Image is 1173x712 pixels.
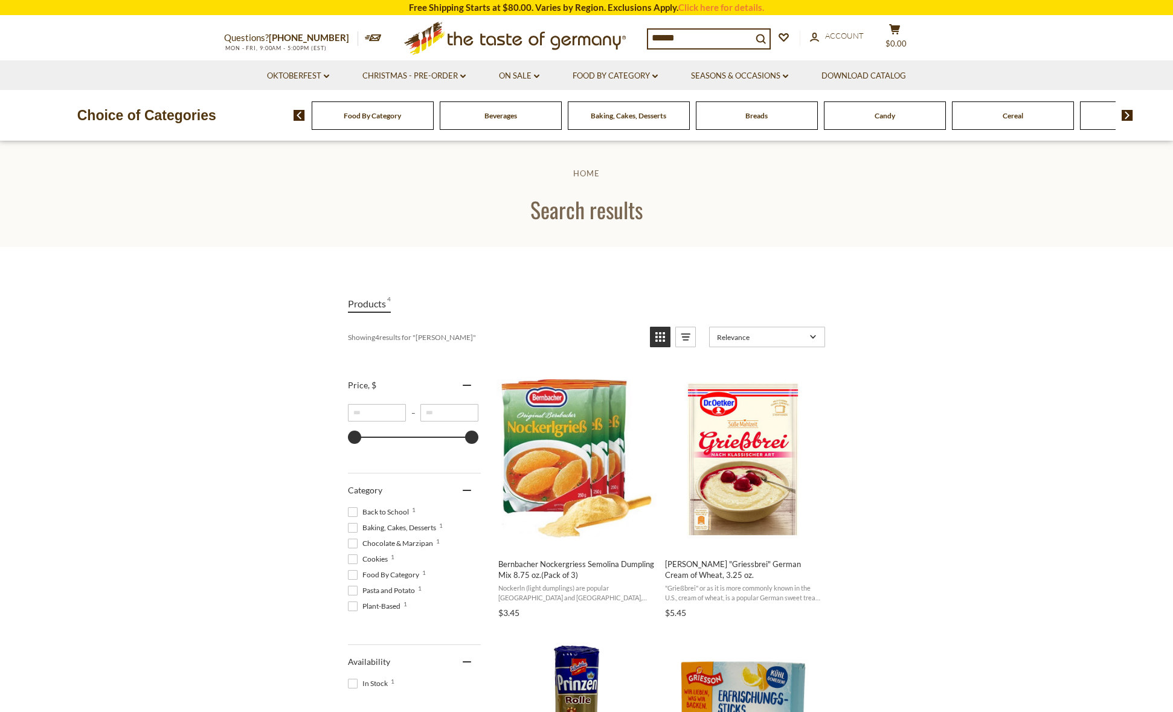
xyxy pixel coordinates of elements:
[406,408,420,417] span: –
[368,380,376,390] span: , $
[348,295,391,313] a: View Products Tab
[267,69,329,83] a: Oktoberfest
[391,554,394,560] span: 1
[573,69,658,83] a: Food By Category
[665,559,821,580] span: [PERSON_NAME] "Griessbrei" German Cream of Wheat, 3.25 oz.
[885,39,907,48] span: $0.00
[650,327,670,347] a: View grid mode
[665,583,821,602] span: "Grießbrei" or as it is more commonly known in the U.S., cream of wheat, is a popular German swee...
[717,333,806,342] span: Relevance
[745,111,768,120] a: Breads
[436,538,440,544] span: 1
[498,559,655,580] span: Bernbacher Nockergriess Semolina Dumpling Mix 8.75 oz.(Pack of 3)
[420,404,478,422] input: Maximum value
[497,379,657,539] img: Bernbacher Nockergriess Semolina Dumpling Mix
[348,538,437,549] span: Chocolate & Marzipan
[348,585,419,596] span: Pasta and Potato
[269,32,349,43] a: [PHONE_NUMBER]
[675,327,696,347] a: View list mode
[348,404,406,422] input: Minimum value
[348,601,404,612] span: Plant-Based
[224,30,358,46] p: Questions?
[348,522,440,533] span: Baking, Cakes, Desserts
[1003,111,1023,120] a: Cereal
[37,196,1136,223] h1: Search results
[709,327,825,347] a: Sort options
[497,368,657,622] a: Bernbacher Nockergriess Semolina Dumpling Mix 8.75 oz.(Pack of 3)
[348,554,391,565] span: Cookies
[418,585,422,591] span: 1
[663,368,823,622] a: Dr. Oetker
[387,295,391,312] span: 4
[348,678,391,689] span: In Stock
[825,31,864,40] span: Account
[678,2,764,13] a: Click here for details.
[375,333,379,342] b: 4
[348,485,382,495] span: Category
[344,111,401,120] a: Food By Category
[224,45,327,51] span: MON - FRI, 9:00AM - 5:00PM (EST)
[484,111,517,120] a: Beverages
[412,507,416,513] span: 1
[1122,110,1133,121] img: next arrow
[691,69,788,83] a: Seasons & Occasions
[403,601,407,607] span: 1
[499,69,539,83] a: On Sale
[348,656,390,667] span: Availability
[391,678,394,684] span: 1
[876,24,913,54] button: $0.00
[875,111,895,120] a: Candy
[810,30,864,43] a: Account
[348,507,413,518] span: Back to School
[348,327,641,347] div: Showing results for " "
[573,168,600,178] a: Home
[422,569,426,576] span: 1
[821,69,906,83] a: Download Catalog
[294,110,305,121] img: previous arrow
[348,380,376,390] span: Price
[665,608,686,618] span: $5.45
[439,522,443,528] span: 1
[591,111,666,120] a: Baking, Cakes, Desserts
[362,69,466,83] a: Christmas - PRE-ORDER
[498,608,519,618] span: $3.45
[348,569,423,580] span: Food By Category
[498,583,655,602] span: Nockerln (light dumplings) are popular [GEOGRAPHIC_DATA] and [GEOGRAPHIC_DATA], Made with semolin...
